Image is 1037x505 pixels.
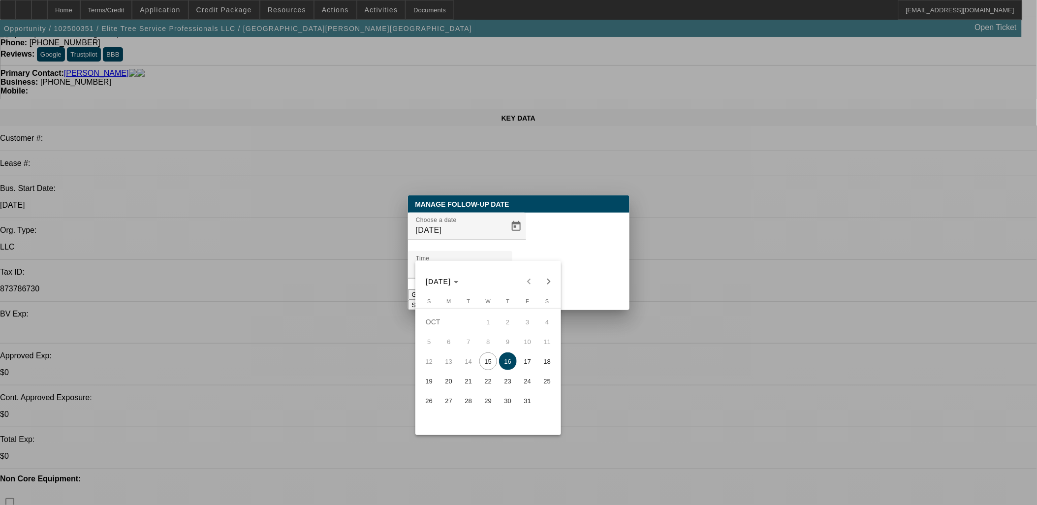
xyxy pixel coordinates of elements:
button: October 6, 2025 [439,332,459,351]
span: 8 [479,333,497,350]
button: October 28, 2025 [459,391,478,410]
button: October 31, 2025 [518,391,537,410]
button: October 4, 2025 [537,312,557,332]
span: T [506,298,510,304]
button: October 20, 2025 [439,371,459,391]
span: 21 [460,372,477,390]
button: October 19, 2025 [419,371,439,391]
button: October 24, 2025 [518,371,537,391]
span: 31 [519,392,536,410]
button: October 26, 2025 [419,391,439,410]
button: October 10, 2025 [518,332,537,351]
span: 29 [479,392,497,410]
button: October 18, 2025 [537,351,557,371]
button: October 13, 2025 [439,351,459,371]
button: October 15, 2025 [478,351,498,371]
span: 20 [440,372,458,390]
button: October 11, 2025 [537,332,557,351]
button: October 9, 2025 [498,332,518,351]
span: 7 [460,333,477,350]
span: M [446,298,451,304]
button: October 21, 2025 [459,371,478,391]
span: 2 [499,313,517,331]
button: October 23, 2025 [498,371,518,391]
span: 22 [479,372,497,390]
span: 9 [499,333,517,350]
span: [DATE] [426,278,451,285]
button: Choose month and year [422,273,463,290]
span: F [526,298,530,304]
span: 28 [460,392,477,410]
span: 26 [420,392,438,410]
span: 10 [519,333,536,350]
button: October 3, 2025 [518,312,537,332]
button: October 7, 2025 [459,332,478,351]
span: 3 [519,313,536,331]
span: 14 [460,352,477,370]
span: 13 [440,352,458,370]
span: 24 [519,372,536,390]
td: OCT [419,312,478,332]
span: 23 [499,372,517,390]
button: October 14, 2025 [459,351,478,371]
button: October 22, 2025 [478,371,498,391]
button: October 8, 2025 [478,332,498,351]
button: October 27, 2025 [439,391,459,410]
button: October 29, 2025 [478,391,498,410]
button: Next month [539,272,559,291]
span: 4 [538,313,556,331]
button: October 1, 2025 [478,312,498,332]
span: 18 [538,352,556,370]
span: S [427,298,431,304]
span: 27 [440,392,458,410]
button: October 5, 2025 [419,332,439,351]
span: T [467,298,471,304]
span: 5 [420,333,438,350]
span: 19 [420,372,438,390]
span: 17 [519,352,536,370]
span: W [486,298,491,304]
span: 30 [499,392,517,410]
button: October 2, 2025 [498,312,518,332]
button: October 25, 2025 [537,371,557,391]
span: 16 [499,352,517,370]
button: October 12, 2025 [419,351,439,371]
span: 6 [440,333,458,350]
span: S [545,298,549,304]
span: 11 [538,333,556,350]
span: 25 [538,372,556,390]
button: October 17, 2025 [518,351,537,371]
span: 15 [479,352,497,370]
span: 1 [479,313,497,331]
button: October 16, 2025 [498,351,518,371]
button: October 30, 2025 [498,391,518,410]
span: 12 [420,352,438,370]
